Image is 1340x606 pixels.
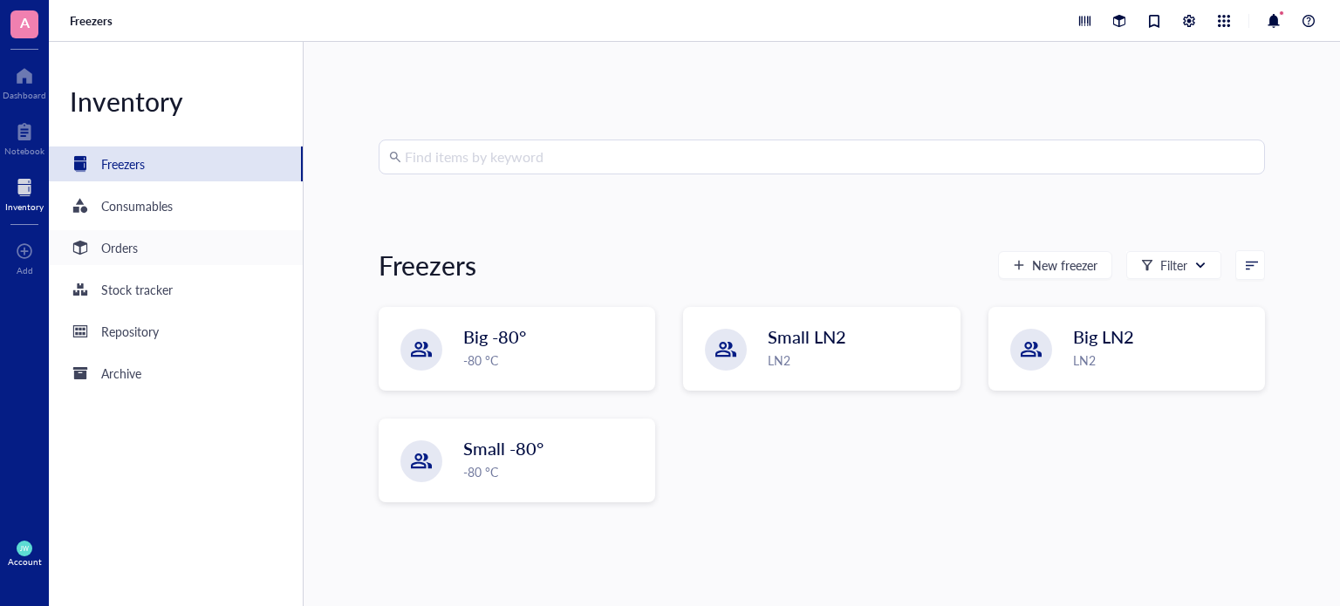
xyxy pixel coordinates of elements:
div: Add [17,265,33,276]
div: Notebook [4,146,44,156]
span: JW [20,545,28,552]
div: LN2 [1073,351,1254,370]
div: Stock tracker [101,280,173,299]
span: Small -80° [463,436,544,460]
a: Dashboard [3,62,46,100]
span: A [20,11,30,33]
div: Freezers [379,248,476,283]
a: Freezers [49,146,303,181]
div: Consumables [101,196,173,215]
span: Big LN2 [1073,324,1134,349]
div: Archive [101,364,141,383]
div: Account [8,556,42,567]
a: Stock tracker [49,272,303,307]
a: Consumables [49,188,303,223]
span: Small LN2 [768,324,846,349]
div: Repository [101,322,159,341]
a: Inventory [5,174,44,212]
div: -80 °C [463,462,644,481]
div: Filter [1160,255,1187,275]
div: Orders [101,238,138,257]
div: Freezers [101,154,145,174]
a: Archive [49,356,303,391]
a: Orders [49,230,303,265]
a: Freezers [70,13,116,29]
div: -80 °C [463,351,644,370]
a: Repository [49,314,303,349]
div: LN2 [768,351,948,370]
button: New freezer [998,251,1112,279]
div: Dashboard [3,90,46,100]
a: Notebook [4,118,44,156]
span: New freezer [1032,258,1097,272]
span: Big -80° [463,324,526,349]
div: Inventory [49,84,303,119]
div: Inventory [5,201,44,212]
